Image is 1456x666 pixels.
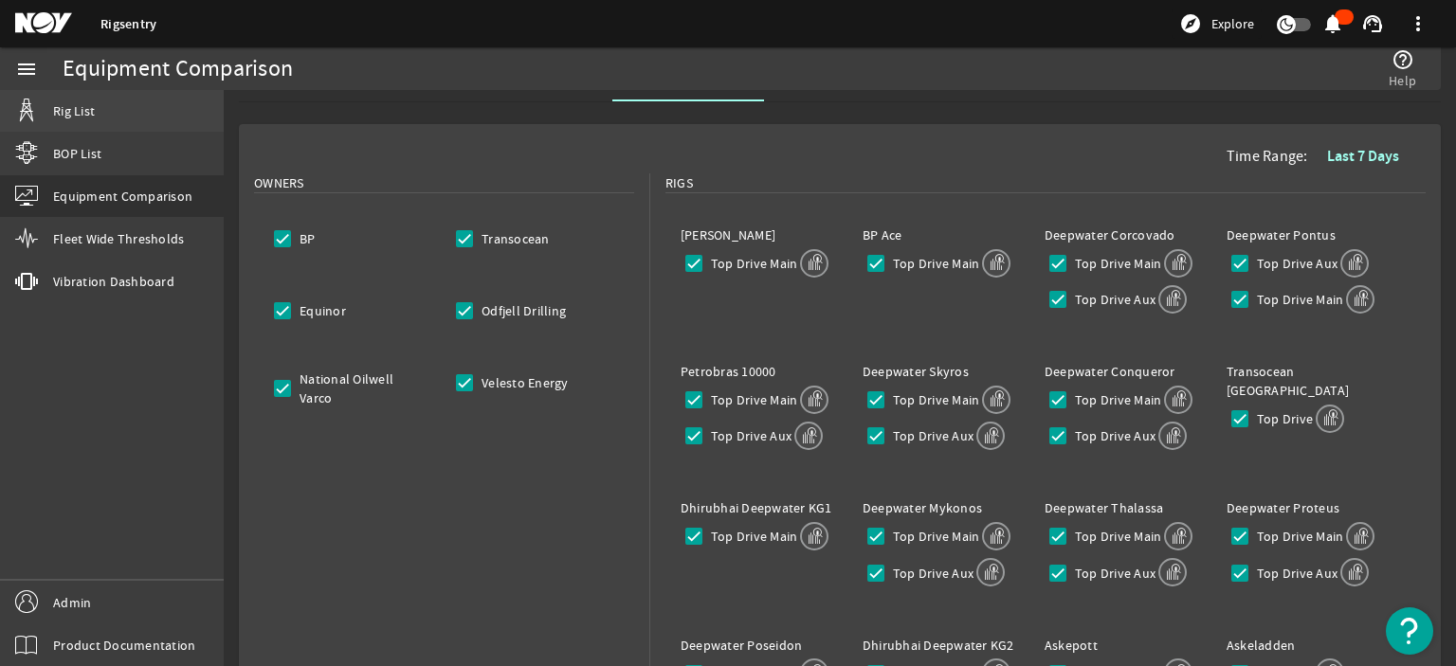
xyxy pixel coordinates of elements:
[1227,363,1349,399] label: Transocean [GEOGRAPHIC_DATA]
[296,369,421,407] label: National Oilwell Varco
[1172,9,1262,39] button: Explore
[889,426,974,445] label: Top Drive Aux
[1392,48,1414,71] mat-icon: help_outline
[1253,409,1313,428] label: Top Drive
[296,229,316,248] label: BP
[1361,12,1384,35] mat-icon: support_agent
[889,527,980,546] label: Top Drive Main
[478,373,569,392] label: Velesto Energy
[707,254,798,273] label: Top Drive Main
[1227,637,1296,654] label: Askeladden
[53,187,192,206] span: Equipment Comparison
[1045,499,1164,516] label: Deepwater Thalassa
[1253,564,1338,583] label: Top Drive Aux
[1045,226,1175,243] label: Deepwater Corcovado
[100,15,156,33] a: Rigsentry
[1045,637,1098,654] label: Askepott
[53,101,95,120] span: Rig List
[1071,290,1156,309] label: Top Drive Aux
[707,527,798,546] label: Top Drive Main
[296,301,346,320] label: Equinor
[1071,254,1162,273] label: Top Drive Main
[889,390,980,409] label: Top Drive Main
[1253,527,1344,546] label: Top Drive Main
[15,58,38,81] mat-icon: menu
[1321,12,1344,35] mat-icon: notifications
[1312,139,1414,173] button: Last 7 Days
[63,60,293,79] div: Equipment Comparison
[15,270,38,293] mat-icon: vibration
[681,226,775,243] label: [PERSON_NAME]
[1253,290,1344,309] label: Top Drive Main
[863,499,982,516] label: Deepwater Mykonos
[863,363,969,380] label: Deepwater Skyros
[53,272,174,291] span: Vibration Dashboard
[1071,390,1162,409] label: Top Drive Main
[707,390,798,409] label: Top Drive Main
[707,426,792,445] label: Top Drive Aux
[53,593,91,612] span: Admin
[1071,564,1156,583] label: Top Drive Aux
[478,301,566,320] label: Odfjell Drilling
[1253,254,1338,273] label: Top Drive Aux
[863,226,902,243] label: BP Ace
[863,637,1014,654] label: Dhirubhai Deepwater KG2
[1227,226,1336,243] label: Deepwater Pontus
[1327,146,1399,166] b: Last 7 Days
[53,229,184,248] span: Fleet Wide Thresholds
[1395,1,1441,46] button: more_vert
[1227,499,1339,516] label: Deepwater Proteus
[681,363,776,380] label: Petrobras 10000
[53,636,195,655] span: Product Documentation
[681,637,803,654] label: Deepwater Poseidon
[1389,71,1416,90] span: Help
[889,254,980,273] label: Top Drive Main
[665,173,693,192] span: Rigs
[681,499,832,516] label: Dhirubhai Deepwater KG1
[478,229,550,248] label: Transocean
[1071,426,1156,445] label: Top Drive Aux
[1071,527,1162,546] label: Top Drive Main
[889,564,974,583] label: Top Drive Aux
[1045,363,1175,380] label: Deepwater Conqueror
[53,144,101,163] span: BOP List
[254,173,304,192] span: Owners
[1211,14,1254,33] span: Explore
[1386,607,1433,655] button: Open Resource Center
[1227,139,1426,173] div: Time Range:
[1179,12,1202,35] mat-icon: explore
